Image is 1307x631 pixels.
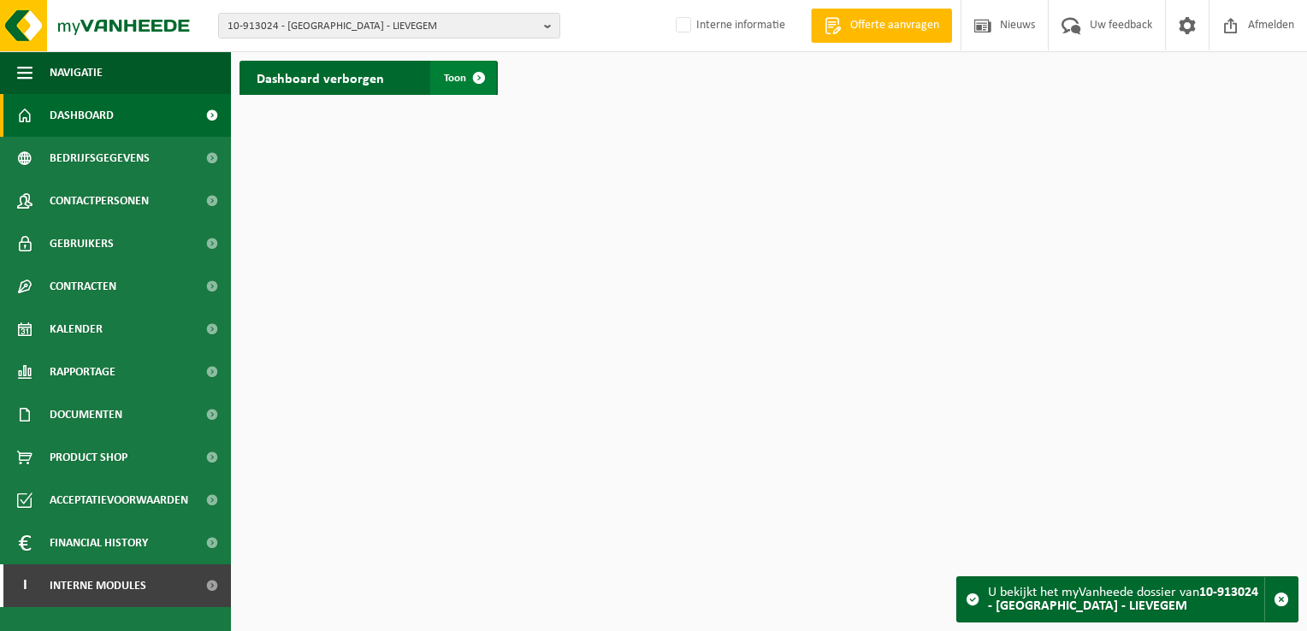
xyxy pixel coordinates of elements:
[672,13,785,38] label: Interne informatie
[50,51,103,94] span: Navigatie
[50,94,114,137] span: Dashboard
[430,61,496,95] a: Toon
[50,308,103,351] span: Kalender
[50,137,150,180] span: Bedrijfsgegevens
[988,586,1258,613] strong: 10-913024 - [GEOGRAPHIC_DATA] - LIEVEGEM
[444,73,466,84] span: Toon
[50,436,127,479] span: Product Shop
[50,479,188,522] span: Acceptatievoorwaarden
[50,522,148,564] span: Financial History
[50,265,116,308] span: Contracten
[50,393,122,436] span: Documenten
[228,14,537,39] span: 10-913024 - [GEOGRAPHIC_DATA] - LIEVEGEM
[50,351,115,393] span: Rapportage
[50,180,149,222] span: Contactpersonen
[846,17,943,34] span: Offerte aanvragen
[17,564,33,607] span: I
[218,13,560,38] button: 10-913024 - [GEOGRAPHIC_DATA] - LIEVEGEM
[988,577,1264,622] div: U bekijkt het myVanheede dossier van
[50,222,114,265] span: Gebruikers
[50,564,146,607] span: Interne modules
[811,9,952,43] a: Offerte aanvragen
[240,61,401,94] h2: Dashboard verborgen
